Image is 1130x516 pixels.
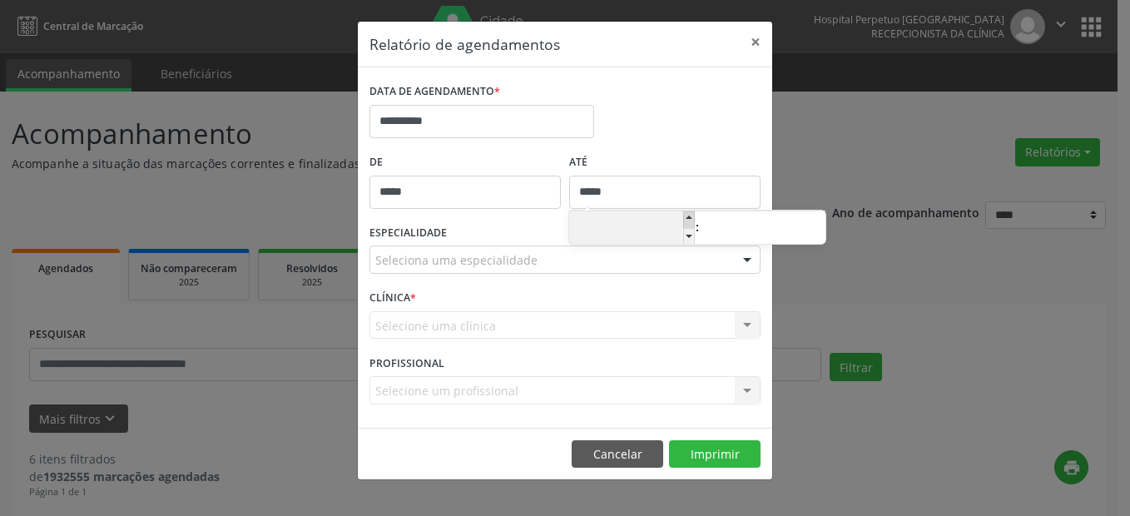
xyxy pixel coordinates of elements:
input: Minute [700,212,825,246]
label: ESPECIALIDADE [369,221,447,246]
label: DATA DE AGENDAMENTO [369,79,500,105]
button: Close [739,22,772,62]
label: PROFISSIONAL [369,350,444,376]
label: CLÍNICA [369,285,416,311]
input: Hour [569,212,695,246]
span: Seleciona uma especialidade [375,251,538,269]
span: : [695,211,700,244]
h5: Relatório de agendamentos [369,33,560,55]
button: Imprimir [669,440,761,469]
button: Cancelar [572,440,663,469]
label: ATÉ [569,150,761,176]
label: De [369,150,561,176]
